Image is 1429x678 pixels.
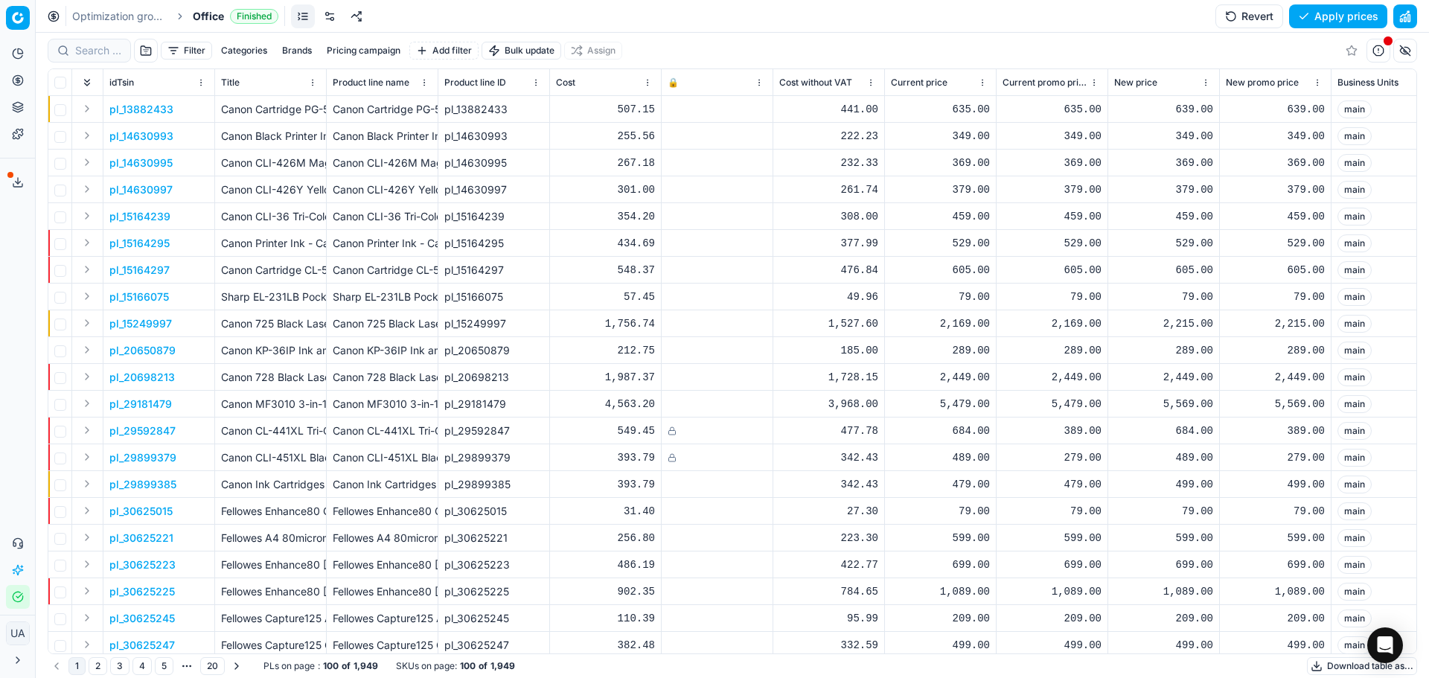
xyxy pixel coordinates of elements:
[333,557,432,572] div: Fellowes Enhance80 [PERSON_NAME] Pouches A4, 160 Micron (80+80) 100 Pack
[444,450,543,465] div: pl_29899379
[1337,261,1372,279] span: main
[333,156,432,170] div: Canon CLI-426M Magenta Single Ink Cartridge
[779,343,878,358] div: 185.00
[556,156,655,170] div: 267.18
[109,504,173,519] button: pl_30625015
[1003,290,1102,304] div: 79.00
[556,504,655,519] div: 31.40
[1337,529,1372,547] span: main
[891,397,990,412] div: 5,479.00
[779,290,878,304] div: 49.96
[333,102,432,117] div: Canon Cartridge PG-512B
[78,555,96,573] button: Expand
[321,42,406,60] button: Pricing campaign
[109,343,176,358] button: pl_20650879
[221,504,320,519] p: Fellowes Enhance80 Gloss Laminating Pouches A4, 160 Micron (80+80) 10 Pack
[1226,557,1325,572] div: 699.00
[1114,423,1213,438] div: 684.00
[109,236,170,251] button: pl_15164295
[109,557,176,572] button: pl_30625223
[1003,182,1102,197] div: 379.00
[109,209,170,224] p: pl_15164239
[109,263,170,278] button: pl_15164297
[1226,102,1325,117] div: 639.00
[1226,531,1325,546] div: 599.00
[891,450,990,465] div: 489.00
[891,209,990,224] div: 459.00
[444,156,543,170] div: pl_14630995
[109,423,176,438] p: pl_29592847
[1003,263,1102,278] div: 605.00
[891,102,990,117] div: 635.00
[891,129,990,144] div: 349.00
[109,477,176,492] button: pl_29899385
[556,263,655,278] div: 548.37
[556,77,575,89] span: Cost
[110,657,130,675] button: 3
[1003,343,1102,358] div: 289.00
[78,582,96,600] button: Expand
[333,504,432,519] div: Fellowes Enhance80 Gloss Laminating Pouches A4, 160 Micron (80+80) 10 Pack
[78,636,96,653] button: Expand
[78,287,96,305] button: Expand
[779,557,878,572] div: 422.77
[556,102,655,117] div: 507.15
[1003,557,1102,572] div: 699.00
[891,584,990,599] div: 1,089.00
[221,156,320,170] p: Canon CLI-426M Magenta Single Ink Cartridge
[1003,531,1102,546] div: 599.00
[779,316,878,331] div: 1,527.60
[1114,156,1213,170] div: 369.00
[221,531,320,546] p: Fellowes A4 80micron Gloss Laminating Pouches Value Pack (250 Sheets)
[1337,342,1372,359] span: main
[779,370,878,385] div: 1,728.15
[556,531,655,546] div: 256.80
[444,531,543,546] div: pl_30625221
[891,316,990,331] div: 2,169.00
[556,477,655,492] div: 393.79
[891,370,990,385] div: 2,449.00
[1003,397,1102,412] div: 5,479.00
[1337,234,1372,252] span: main
[668,77,679,89] span: 🔒
[444,263,543,278] div: pl_15164297
[109,182,173,197] p: pl_14630997
[78,100,96,118] button: Expand
[109,370,175,385] button: pl_20698213
[75,43,121,58] input: Search by SKU or title
[1003,477,1102,492] div: 479.00
[221,343,320,358] p: Canon KP-36IP Ink and Paper Pack (36 Prints)
[1114,477,1213,492] div: 499.00
[779,477,878,492] div: 342.43
[1003,102,1102,117] div: 635.00
[556,209,655,224] div: 354.20
[1337,449,1372,467] span: main
[1114,504,1213,519] div: 79.00
[193,9,278,24] span: OfficeFinished
[221,477,320,492] p: Canon Ink Cartridges - CLI-451XL Y Original Yellow Printer Ink Bottle
[215,42,273,60] button: Categories
[221,611,320,626] p: Fellowes Capture125 A4 125micron Gloss Laminating Pouches (25 Pack)
[221,263,320,278] p: Canon Cartridge CL-511 Color
[1337,127,1372,145] span: main
[891,504,990,519] div: 79.00
[1003,504,1102,519] div: 79.00
[409,42,479,60] button: Add filter
[230,9,278,24] span: Finished
[1337,208,1372,226] span: main
[109,584,175,599] p: pl_30625225
[1114,531,1213,546] div: 599.00
[109,638,175,653] button: pl_30625247
[779,236,878,251] div: 377.99
[1337,77,1398,89] span: Business Units
[1003,236,1102,251] div: 529.00
[1226,77,1299,89] span: New promo price
[333,531,432,546] div: Fellowes A4 80micron Gloss Laminating Pouches Value Pack (250 Sheets)
[891,263,990,278] div: 605.00
[1337,181,1372,199] span: main
[109,156,173,170] button: pl_14630995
